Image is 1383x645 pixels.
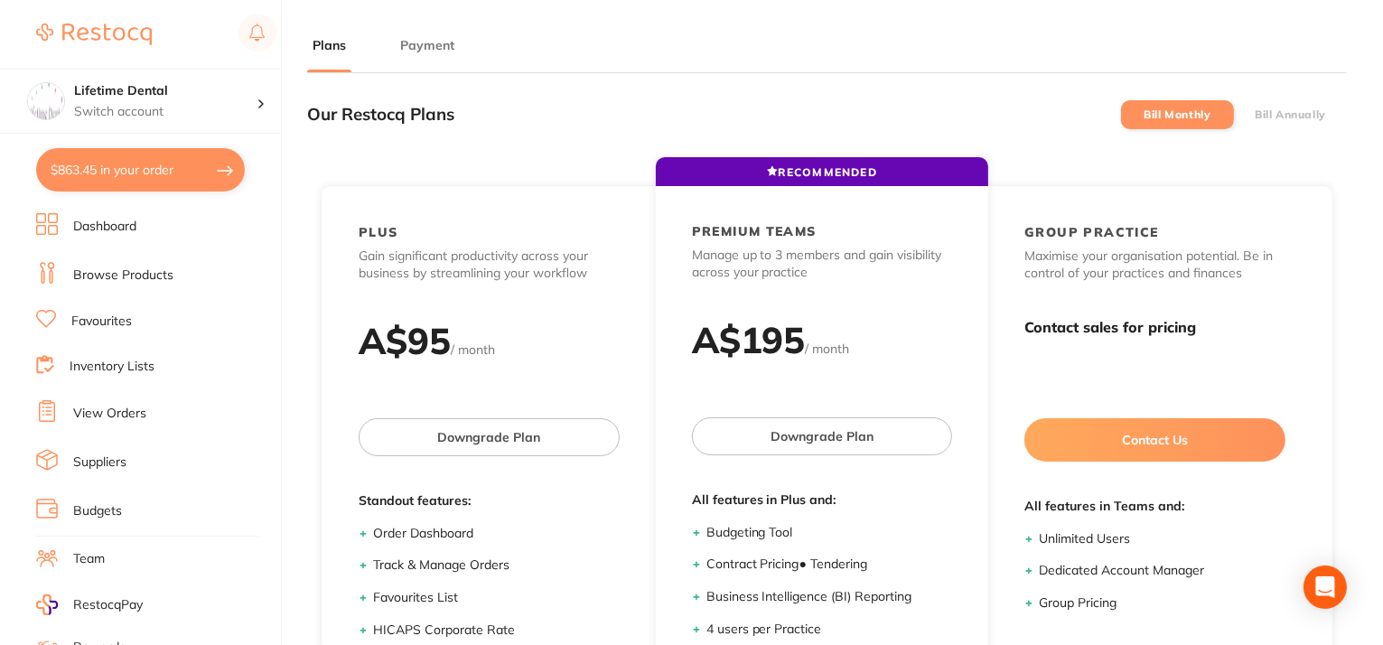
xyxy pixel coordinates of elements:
[1024,498,1285,516] span: All features in Teams and:
[395,37,460,54] button: Payment
[1039,530,1285,548] li: Unlimited Users
[73,502,122,520] a: Budgets
[73,550,105,568] a: Team
[73,405,146,423] a: View Orders
[359,492,620,510] span: Standout features:
[1039,562,1285,580] li: Dedicated Account Manager
[359,418,620,456] button: Downgrade Plan
[692,223,817,239] h2: PREMIUM TEAMS
[373,556,620,575] li: Track & Manage Orders
[36,23,152,45] img: Restocq Logo
[706,556,953,574] li: Contract Pricing ● Tendering
[36,14,152,55] a: Restocq Logo
[806,341,850,357] span: / month
[692,417,953,455] button: Downgrade Plan
[706,588,953,606] li: Business Intelligence (BI) Reporting
[1039,594,1285,612] li: Group Pricing
[73,218,136,236] a: Dashboard
[74,103,257,121] p: Switch account
[36,594,58,615] img: RestocqPay
[692,491,953,509] span: All features in Plus and:
[692,317,806,362] h2: A$ 195
[373,589,620,607] li: Favourites List
[359,224,398,240] h2: PLUS
[706,621,953,639] li: 4 users per Practice
[373,525,620,543] li: Order Dashboard
[1304,566,1347,609] div: Open Intercom Messenger
[692,247,953,282] p: Manage up to 3 members and gain visibility across your practice
[70,358,154,376] a: Inventory Lists
[1024,418,1285,462] button: Contact Us
[767,165,877,179] span: RECOMMENDED
[359,318,451,363] h2: A$ 95
[73,596,143,614] span: RestocqPay
[1024,248,1285,283] p: Maximise your organisation potential. Be in control of your practices and finances
[307,105,454,125] h3: Our Restocq Plans
[36,148,245,192] button: $863.45 in your order
[373,622,620,640] li: HICAPS Corporate Rate
[1024,319,1285,336] h3: Contact sales for pricing
[1144,108,1210,121] label: Bill Monthly
[451,341,495,358] span: / month
[1024,224,1159,240] h2: GROUP PRACTICE
[73,453,126,472] a: Suppliers
[28,83,64,119] img: Lifetime Dental
[71,313,132,331] a: Favourites
[1255,108,1326,121] label: Bill Annually
[36,594,143,615] a: RestocqPay
[73,266,173,285] a: Browse Products
[359,248,620,283] p: Gain significant productivity across your business by streamlining your workflow
[74,82,257,100] h4: Lifetime Dental
[307,37,351,54] button: Plans
[706,524,953,542] li: Budgeting Tool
